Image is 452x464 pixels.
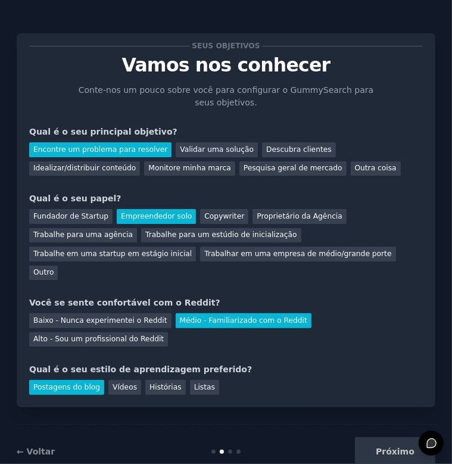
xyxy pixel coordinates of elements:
[29,266,58,281] div: Outro
[145,380,186,395] div: Histórias
[29,363,423,376] div: Qual é o seu estilo de aprendizagem preferido?
[141,228,301,243] div: Trabalhe para um estúdio de inicialização
[17,447,55,456] a: ← Voltar
[351,161,401,176] div: Outra coisa
[108,380,141,395] div: Vídeos
[144,161,235,176] div: Monitore minha marca
[29,209,113,224] div: Fundador de Startup
[176,313,311,328] div: Médio - Familiarizado com o Reddit
[200,247,395,261] div: Trabalhar em uma empresa de médio/grande porte
[29,192,423,205] div: Qual é o seu papel?
[29,228,137,243] div: Trabalhe para uma agência
[190,380,219,395] div: Listas
[29,161,140,176] div: Idealizar/distribuir conteúdo
[262,142,336,157] div: Descubra clientes
[253,209,347,224] div: Proprietário da Agência
[29,380,104,395] div: Postagens do blog
[176,142,258,157] div: Validar uma solução
[29,247,196,261] div: Trabalhe em uma startup em estágio inicial
[200,209,248,224] div: Copywriter
[239,161,347,176] div: Pesquisa geral de mercado
[29,332,168,347] div: Alto - Sou um profissional do Reddit
[190,40,262,52] span: Seus objetivos
[29,297,423,309] div: Você se sente confortável com o Reddit?
[29,142,172,157] div: Encontre um problema para resolver
[76,84,376,109] p: Conte-nos um pouco sobre você para configurar o GummySearch para seus objetivos.
[29,126,423,138] div: Qual é o seu principal objetivo?
[117,209,196,224] div: Empreendedor solo
[29,313,172,328] div: Baixo - Nunca experimentei o Reddit
[29,55,423,76] p: Vamos nos conhecer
